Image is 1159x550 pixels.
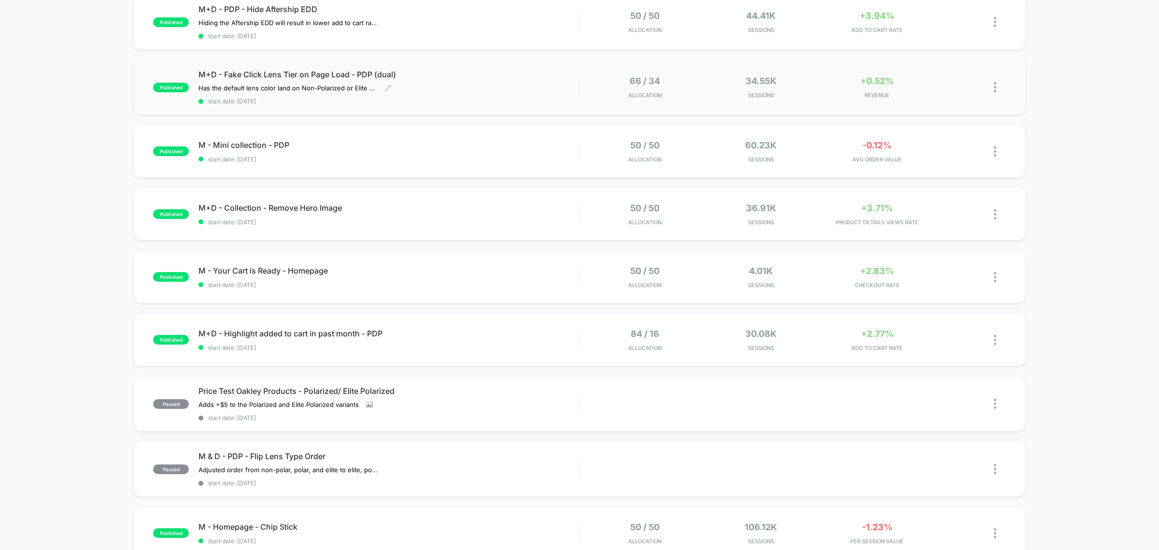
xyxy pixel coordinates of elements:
[153,464,189,474] span: paused
[860,266,894,276] span: +2.83%
[198,329,579,338] span: M+D - Highlight added to cart in past month - PDP
[198,344,579,351] span: start date: [DATE]
[628,92,662,99] span: Allocation
[198,281,579,289] span: start date: [DATE]
[994,335,996,345] img: close
[198,537,579,545] span: start date: [DATE]
[198,218,579,226] span: start date: [DATE]
[860,11,894,21] span: +3.94%
[706,345,817,351] span: Sessions
[861,329,893,339] span: +2.77%
[994,17,996,27] img: close
[153,335,189,345] span: published
[706,219,817,226] span: Sessions
[706,282,817,289] span: Sessions
[628,538,662,545] span: Allocation
[821,345,933,351] span: ADD TO CART RATE
[198,414,579,421] span: start date: [DATE]
[630,522,660,532] span: 50 / 50
[628,156,662,163] span: Allocation
[746,203,776,213] span: 36.91k
[630,140,660,150] span: 50 / 50
[821,219,933,226] span: PRODUCT DETAILS VIEWS RATE
[628,27,662,33] span: Allocation
[153,528,189,538] span: published
[198,401,359,408] span: Adds +$5 to the Polarized and Elite Polarized variants
[994,209,996,219] img: close
[198,479,579,487] span: start date: [DATE]
[630,11,660,21] span: 50 / 50
[198,19,378,27] span: Hiding the Aftership EDD will result in lower add to cart rate and conversion rate
[994,146,996,157] img: close
[821,538,933,545] span: PER SESSION VALUE
[628,219,662,226] span: Allocation
[198,140,579,150] span: M - Mini collection - PDP
[630,203,660,213] span: 50 / 50
[198,386,579,396] span: Price Test Oakley Products - Polarized/ Elite Polarized
[630,266,660,276] span: 50 / 50
[198,451,579,461] span: M & D - PDP - Flip Lens Type Order
[821,92,933,99] span: REVENUE
[994,464,996,474] img: close
[706,538,817,545] span: Sessions
[821,27,933,33] span: ADD TO CART RATE
[706,27,817,33] span: Sessions
[198,203,579,213] span: M+D - Collection - Remove Hero Image
[198,466,378,474] span: Adjusted order from non-polar, polar, and elite to elite, polar, and non-polar in variant
[861,76,894,86] span: +0.52%
[746,11,776,21] span: 44.41k
[749,266,773,276] span: 4.01k
[745,329,777,339] span: 30.08k
[628,282,662,289] span: Allocation
[706,92,817,99] span: Sessions
[628,345,662,351] span: Allocation
[994,528,996,538] img: close
[821,156,933,163] span: AVG ORDER VALUE
[745,140,777,150] span: 60.23k
[745,522,777,532] span: 106.12k
[994,82,996,92] img: close
[994,272,996,282] img: close
[153,399,189,409] span: paused
[198,4,579,14] span: M+D - PDP - Hide Aftership EDD
[821,282,933,289] span: CHECKOUT RATE
[153,146,189,156] span: published
[153,83,189,92] span: published
[153,209,189,219] span: published
[861,203,893,213] span: +3.71%
[198,522,579,532] span: M - Homepage - Chip Stick
[862,522,892,532] span: -1.23%
[630,76,660,86] span: 66 / 34
[198,32,579,40] span: start date: [DATE]
[198,98,579,105] span: start date: [DATE]
[994,399,996,409] img: close
[153,17,189,27] span: published
[631,329,659,339] span: 84 / 16
[153,272,189,282] span: published
[746,76,777,86] span: 34.55k
[198,70,579,79] span: M+D - Fake Click Lens Tier on Page Load - PDP (dual)
[198,156,579,163] span: start date: [DATE]
[198,266,579,275] span: M - Your Cart is Ready - Homepage
[862,140,891,150] span: -0.12%
[706,156,817,163] span: Sessions
[198,84,378,92] span: Has the default lens color land on Non-Polarized or Elite Polarized to see if that performs bette...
